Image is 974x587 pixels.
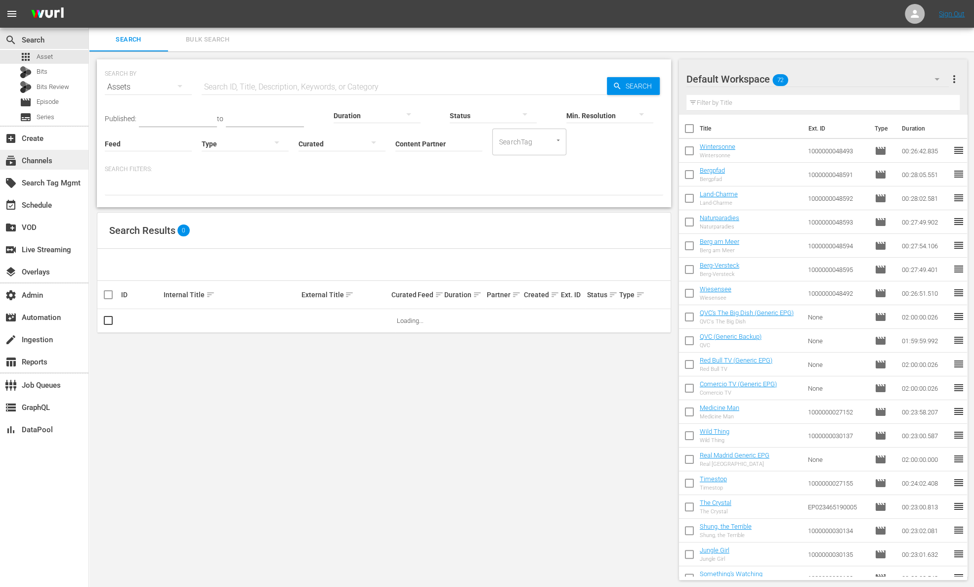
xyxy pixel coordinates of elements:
[804,163,871,186] td: 1000000048591
[948,67,960,91] button: more_vert
[700,333,762,340] a: QVC (Generic Backup)
[804,471,871,495] td: 1000000027155
[804,424,871,448] td: 1000000030137
[952,548,964,560] span: reorder
[952,524,964,536] span: reorder
[700,200,738,206] div: Land-Charme
[37,97,59,107] span: Episode
[396,317,423,324] span: Loading...
[164,289,298,301] div: Internal Title
[619,289,637,301] div: Type
[875,430,887,442] span: Episode
[898,329,952,353] td: 01:59:59.992
[700,247,739,254] div: Berg am Meer
[686,65,949,93] div: Default Workspace
[20,81,32,93] div: Bits Review
[700,485,727,491] div: Timestop
[939,10,965,18] a: Sign Out
[803,115,869,142] th: Ext. ID
[952,216,964,227] span: reorder
[875,453,887,465] span: Episode
[524,289,558,301] div: Created
[700,366,772,372] div: Red Bull TV
[700,546,729,554] a: Jungle Girl
[636,290,645,299] span: sort
[898,353,952,376] td: 02:00:00.026
[5,379,17,391] span: Job Queues
[700,224,739,230] div: Naturparadies
[20,51,32,63] span: Asset
[804,542,871,566] td: 1000000030135
[804,281,871,305] td: 1000000048492
[391,291,415,299] div: Curated
[804,519,871,542] td: 1000000030134
[875,287,887,299] span: Episode
[875,145,887,157] span: Episode
[700,167,725,174] a: Bergpfad
[804,139,871,163] td: 1000000048493
[875,477,887,489] span: Episode
[898,186,952,210] td: 00:28:02.581
[804,210,871,234] td: 1000000048593
[700,176,725,182] div: Bergpfad
[622,77,660,95] span: Search
[109,225,175,236] span: Search Results
[952,287,964,299] span: reorder
[700,404,739,411] a: Medicine Man
[700,380,777,388] a: Comercio TV (Generic EPG)
[804,448,871,471] td: None
[607,77,660,95] button: Search
[898,210,952,234] td: 00:27:49.902
[700,570,762,578] a: Something's Watching
[700,342,762,349] div: QVC
[875,406,887,418] span: Episode
[898,258,952,281] td: 00:27:49.401
[952,406,964,417] span: reorder
[952,192,964,204] span: reorder
[6,8,18,20] span: menu
[5,312,17,323] span: Automation
[20,66,32,78] div: Bits
[5,424,17,436] span: DataPool
[804,329,871,353] td: None
[875,240,887,252] span: Episode
[700,413,739,420] div: Medicine Man
[875,311,887,323] span: Episode
[804,376,871,400] td: None
[37,82,69,92] span: Bits Review
[875,216,887,228] span: Episode
[898,495,952,519] td: 00:23:00.813
[487,289,521,301] div: Partner
[700,190,738,198] a: Land-Charme
[700,475,727,483] a: Timestop
[898,519,952,542] td: 00:23:02.081
[5,266,17,278] span: Overlays
[700,295,731,301] div: Wiesensee
[804,258,871,281] td: 1000000048595
[804,186,871,210] td: 1000000048592
[5,402,17,413] span: GraphQL
[5,356,17,368] span: Reports
[217,115,223,123] span: to
[804,400,871,424] td: 1000000027152
[700,214,739,222] a: Naturparadies
[174,34,241,45] span: Bulk Search
[700,309,794,316] a: QVC's The Big Dish (Generic EPG)
[700,428,729,435] a: Wild Thing
[5,34,17,46] span: Search
[875,359,887,370] span: Episode
[875,525,887,537] span: Episode
[898,376,952,400] td: 02:00:00.026
[804,305,871,329] td: None
[952,429,964,441] span: reorder
[512,290,521,299] span: sort
[898,281,952,305] td: 00:26:51.510
[177,225,190,236] span: 0
[5,199,17,211] span: Schedule
[896,115,955,142] th: Duration
[206,290,215,299] span: sort
[5,222,17,233] span: VOD
[700,452,769,459] a: Real Madrid Generic EPG
[952,263,964,275] span: reorder
[5,244,17,256] span: Live Streaming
